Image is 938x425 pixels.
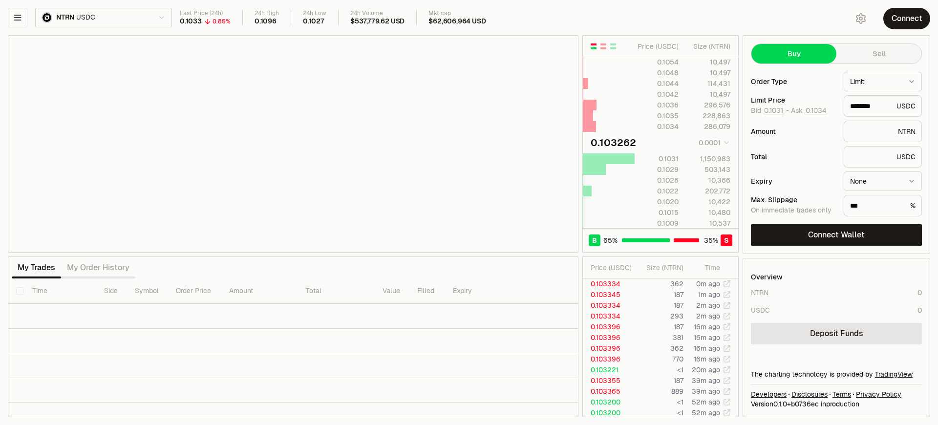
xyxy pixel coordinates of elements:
div: 1,150,983 [687,154,730,164]
div: 0.1033 [180,17,202,26]
td: <1 [636,364,684,375]
th: Symbol [127,278,169,304]
button: Connect Wallet [751,224,922,246]
button: 0.1034 [805,106,828,114]
th: Order Price [168,278,221,304]
div: 10,497 [687,89,730,99]
div: 0.1034 [635,122,679,131]
div: Price ( USDC ) [635,42,679,51]
div: 0.1054 [635,57,679,67]
button: Sell [836,44,921,64]
time: 2m ago [696,301,720,310]
th: Amount [221,278,298,304]
td: 0.103365 [583,386,636,397]
td: <1 [636,407,684,418]
td: 0.103334 [583,300,636,311]
td: 187 [636,289,684,300]
td: 187 [636,321,684,332]
div: 0.1015 [635,208,679,217]
a: Deposit Funds [751,323,922,344]
time: 16m ago [694,333,720,342]
time: 20m ago [692,365,720,374]
th: Value [375,278,409,304]
div: $537,779.62 USD [350,17,405,26]
span: 65 % [603,235,618,245]
div: Last Price (24h) [180,10,231,17]
td: 362 [636,343,684,354]
time: 2m ago [696,312,720,320]
div: Version 0.1.0 + in production [751,399,922,409]
a: Developers [751,389,787,399]
time: 39m ago [692,387,720,396]
div: 10,480 [687,208,730,217]
th: Total [298,278,375,304]
div: 10,537 [687,218,730,228]
span: S [724,235,729,245]
div: 0.1042 [635,89,679,99]
span: Bid - [751,106,789,115]
div: 0 [917,288,922,297]
div: 0.1044 [635,79,679,88]
time: 52m ago [692,408,720,417]
div: 10,366 [687,175,730,185]
button: Show Buy and Sell Orders [590,42,597,50]
th: Time [24,278,96,304]
th: Side [96,278,127,304]
time: 39m ago [692,376,720,385]
div: 10,497 [687,57,730,67]
div: 228,863 [687,111,730,121]
div: 0.1035 [635,111,679,121]
button: My Trades [12,258,61,277]
time: 52m ago [692,398,720,406]
td: 0.103334 [583,278,636,289]
button: Show Buy Orders Only [609,42,617,50]
a: Privacy Policy [856,389,901,399]
div: Price ( USDC ) [591,263,635,273]
div: 0.1026 [635,175,679,185]
th: Expiry [445,278,514,304]
button: 0.0001 [696,137,730,149]
div: The charting technology is provided by [751,369,922,379]
time: 16m ago [694,322,720,331]
div: 503,143 [687,165,730,174]
div: $62,606,964 USD [428,17,486,26]
button: Limit [844,72,922,91]
div: NTRN [844,121,922,142]
div: USDC [844,146,922,168]
div: Total [751,153,836,160]
td: 187 [636,300,684,311]
iframe: Financial Chart [8,36,578,252]
button: Buy [751,44,836,64]
div: 0.85% [213,18,231,25]
td: 0.103396 [583,343,636,354]
div: USDC [751,305,770,315]
div: Overview [751,272,783,282]
div: 0.1009 [635,218,679,228]
td: 362 [636,278,684,289]
div: 0.103262 [591,136,636,149]
td: 0.103200 [583,397,636,407]
div: Size ( NTRN ) [687,42,730,51]
img: NTRN Logo [43,13,51,22]
div: 10,497 [687,68,730,78]
td: 0.103200 [583,407,636,418]
td: 0.103355 [583,375,636,386]
div: Limit Price [751,97,836,104]
div: Expiry [751,178,836,185]
span: B [592,235,597,245]
td: 770 [636,354,684,364]
div: 24h High [255,10,279,17]
button: 0.1031 [763,106,784,114]
div: Time [692,263,720,273]
td: 293 [636,311,684,321]
td: 889 [636,386,684,397]
div: Mkt cap [428,10,486,17]
th: Filled [409,278,445,304]
button: Select all [16,287,24,295]
button: Connect [883,8,930,29]
time: 16m ago [694,355,720,363]
div: % [844,195,922,216]
div: NTRN [751,288,768,297]
div: 0.1027 [303,17,324,26]
div: Max. Slippage [751,196,836,203]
